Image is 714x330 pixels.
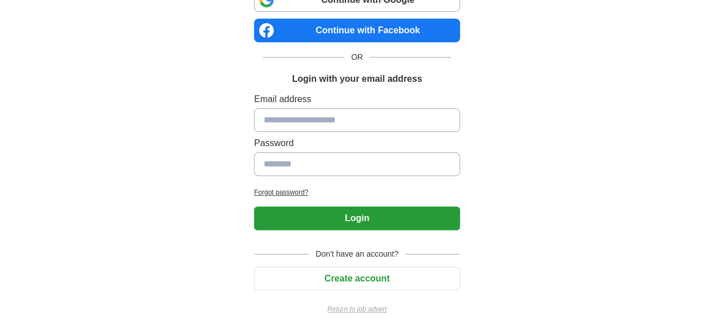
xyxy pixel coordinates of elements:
button: Create account [254,267,460,291]
a: Return to job advert [254,304,460,314]
span: OR [344,51,370,63]
label: Email address [254,93,460,106]
a: Create account [254,274,460,283]
a: Continue with Facebook [254,19,460,42]
h1: Login with your email address [292,72,422,86]
span: Don't have an account? [309,248,405,260]
button: Login [254,206,460,230]
a: Forgot password? [254,187,460,197]
label: Password [254,137,460,150]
